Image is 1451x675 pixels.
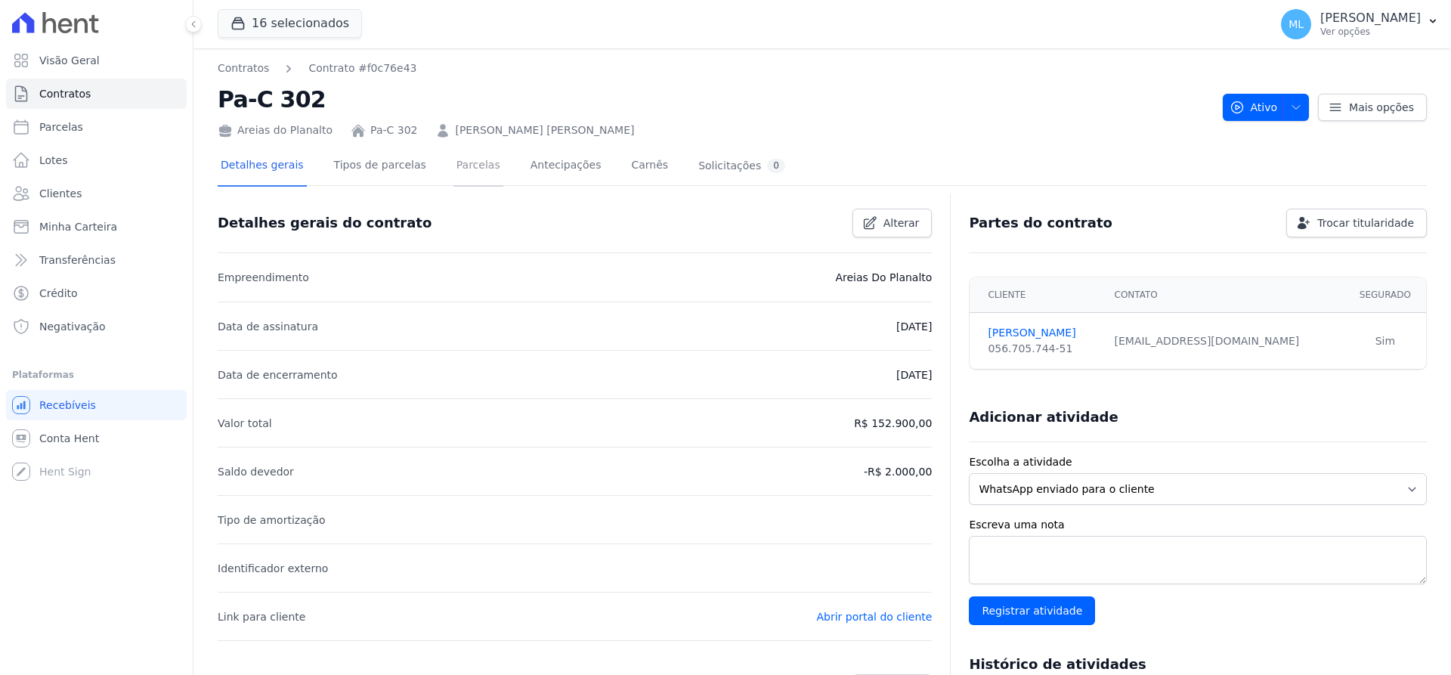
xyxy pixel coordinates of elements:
span: Contratos [39,86,91,101]
span: ML [1289,19,1304,29]
a: [PERSON_NAME] [988,325,1096,341]
span: Ativo [1230,94,1278,121]
button: Ativo [1223,94,1310,121]
span: Parcelas [39,119,83,135]
input: Registrar atividade [969,596,1095,625]
a: Tipos de parcelas [331,147,429,187]
a: Transferências [6,245,187,275]
label: Escolha a atividade [969,454,1427,470]
a: Recebíveis [6,390,187,420]
p: Valor total [218,414,272,432]
div: [EMAIL_ADDRESS][DOMAIN_NAME] [1115,333,1335,349]
p: Saldo devedor [218,463,294,481]
a: Detalhes gerais [218,147,307,187]
button: ML [PERSON_NAME] Ver opções [1269,3,1451,45]
a: Trocar titularidade [1286,209,1427,237]
a: [PERSON_NAME] [PERSON_NAME] [455,122,634,138]
h3: Histórico de atividades [969,655,1146,673]
a: Contratos [218,60,269,76]
a: Contratos [6,79,187,109]
a: Negativação [6,311,187,342]
h3: Adicionar atividade [969,408,1118,426]
p: Tipo de amortização [218,511,326,529]
div: Plataformas [12,366,181,384]
th: Contato [1106,277,1344,313]
a: Visão Geral [6,45,187,76]
td: Sim [1344,313,1426,370]
a: Clientes [6,178,187,209]
div: Solicitações [698,159,785,173]
a: Contrato #f0c76e43 [308,60,416,76]
a: Parcelas [453,147,503,187]
span: Minha Carteira [39,219,117,234]
span: Trocar titularidade [1317,215,1414,231]
span: Conta Hent [39,431,99,446]
p: Empreendimento [218,268,309,286]
p: Data de assinatura [218,317,318,336]
label: Escreva uma nota [969,517,1427,533]
div: 056.705.744-51 [988,341,1096,357]
p: Areias Do Planalto [835,268,932,286]
span: Negativação [39,319,106,334]
a: Mais opções [1318,94,1427,121]
p: Data de encerramento [218,366,338,384]
span: Crédito [39,286,78,301]
button: 16 selecionados [218,9,362,38]
div: 0 [767,159,785,173]
h2: Pa-C 302 [218,82,1211,116]
a: Lotes [6,145,187,175]
a: Alterar [852,209,933,237]
p: [PERSON_NAME] [1320,11,1421,26]
p: R$ 152.900,00 [854,414,932,432]
p: Identificador externo [218,559,328,577]
th: Segurado [1344,277,1426,313]
p: [DATE] [896,317,932,336]
a: Minha Carteira [6,212,187,242]
span: Visão Geral [39,53,100,68]
a: Parcelas [6,112,187,142]
a: Conta Hent [6,423,187,454]
a: Carnês [628,147,671,187]
p: -R$ 2.000,00 [864,463,932,481]
h3: Partes do contrato [969,214,1112,232]
span: Recebíveis [39,398,96,413]
a: Abrir portal do cliente [816,611,932,623]
span: Clientes [39,186,82,201]
h3: Detalhes gerais do contrato [218,214,432,232]
p: Link para cliente [218,608,305,626]
p: [DATE] [896,366,932,384]
nav: Breadcrumb [218,60,1211,76]
div: Areias do Planalto [218,122,333,138]
a: Antecipações [527,147,605,187]
span: Mais opções [1349,100,1414,115]
a: Pa-C 302 [370,122,417,138]
span: Alterar [883,215,920,231]
a: Crédito [6,278,187,308]
p: Ver opções [1320,26,1421,38]
th: Cliente [970,277,1105,313]
a: Solicitações0 [695,147,788,187]
nav: Breadcrumb [218,60,416,76]
span: Transferências [39,252,116,268]
span: Lotes [39,153,68,168]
